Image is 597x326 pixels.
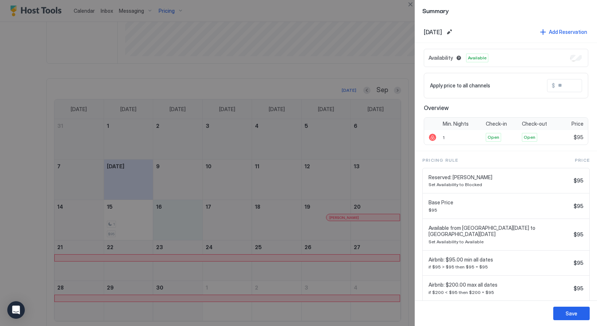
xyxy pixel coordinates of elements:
[429,225,571,237] span: Available from [GEOGRAPHIC_DATA][DATE] to [GEOGRAPHIC_DATA][DATE]
[429,282,571,288] span: Airbnb: $200.00 max all dates
[468,55,486,61] span: Available
[429,256,571,263] span: Airbnb: $95.00 min all dates
[574,260,584,266] span: $95
[539,27,588,37] button: Add Reservation
[549,28,587,36] div: Add Reservation
[429,239,571,244] span: Set Availability to Available
[429,207,571,213] span: $95
[443,121,469,127] span: Min. Nights
[429,199,571,206] span: Base Price
[575,157,590,164] span: Price
[571,121,584,127] span: Price
[574,203,584,209] span: $95
[429,182,571,187] span: Set Availability to Blocked
[445,28,454,36] button: Edit date range
[574,285,584,292] span: $95
[7,301,25,319] div: Open Intercom Messenger
[574,231,584,238] span: $95
[552,82,555,89] span: $
[454,54,463,62] button: Blocked dates override all pricing rules and remain unavailable until manually unblocked
[422,6,590,15] span: Summary
[430,82,490,89] span: Apply price to all channels
[486,121,507,127] span: Check-in
[429,55,453,61] span: Availability
[429,264,571,270] span: if $95 > $95 then $95 = $95
[429,174,571,181] span: Reserved: [PERSON_NAME]
[574,134,584,141] span: $95
[553,307,590,320] button: Save
[424,28,442,36] span: [DATE]
[443,135,445,140] span: 1
[524,134,535,141] span: Open
[422,157,458,164] span: Pricing Rule
[566,310,577,317] div: Save
[488,134,499,141] span: Open
[574,177,584,184] span: $95
[429,290,571,295] span: if $200 < $95 then $200 = $95
[424,104,588,111] span: Overview
[522,121,547,127] span: Check-out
